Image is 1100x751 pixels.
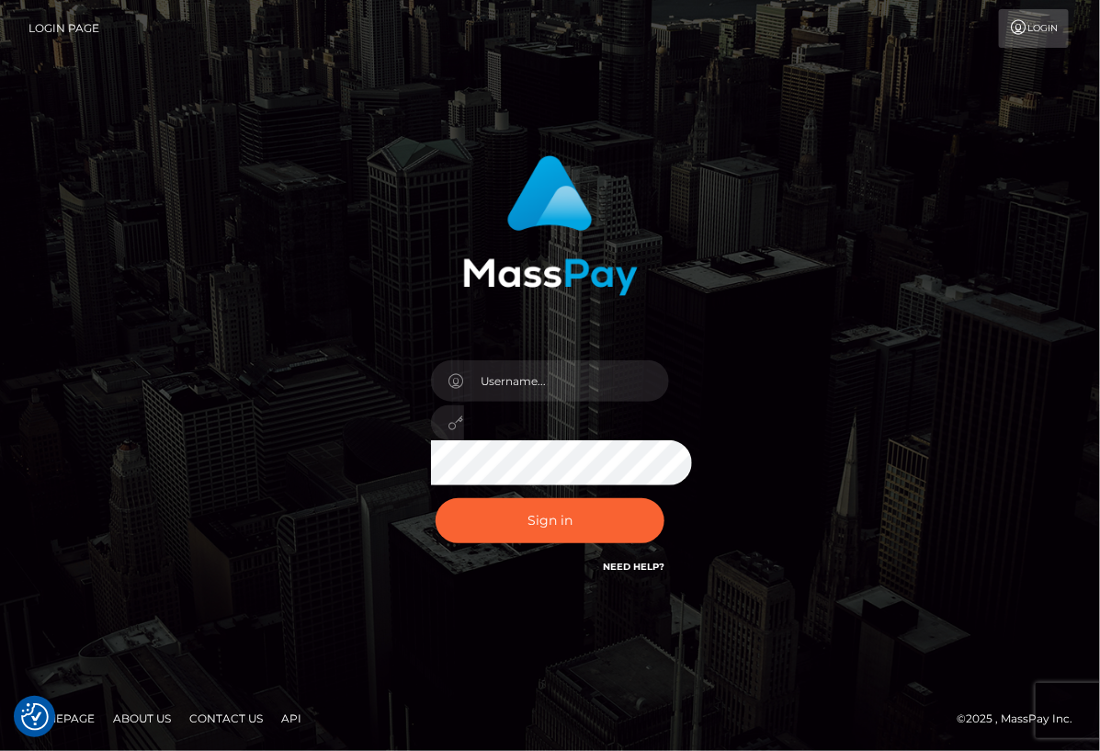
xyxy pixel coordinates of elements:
[21,703,49,731] img: Revisit consent button
[603,561,664,573] a: Need Help?
[464,360,670,402] input: Username...
[28,9,99,48] a: Login Page
[182,704,270,733] a: Contact Us
[21,703,49,731] button: Consent Preferences
[274,704,309,733] a: API
[436,498,665,543] button: Sign in
[957,709,1086,729] div: © 2025 , MassPay Inc.
[999,9,1069,48] a: Login
[463,155,638,296] img: MassPay Login
[106,704,178,733] a: About Us
[20,704,102,733] a: Homepage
